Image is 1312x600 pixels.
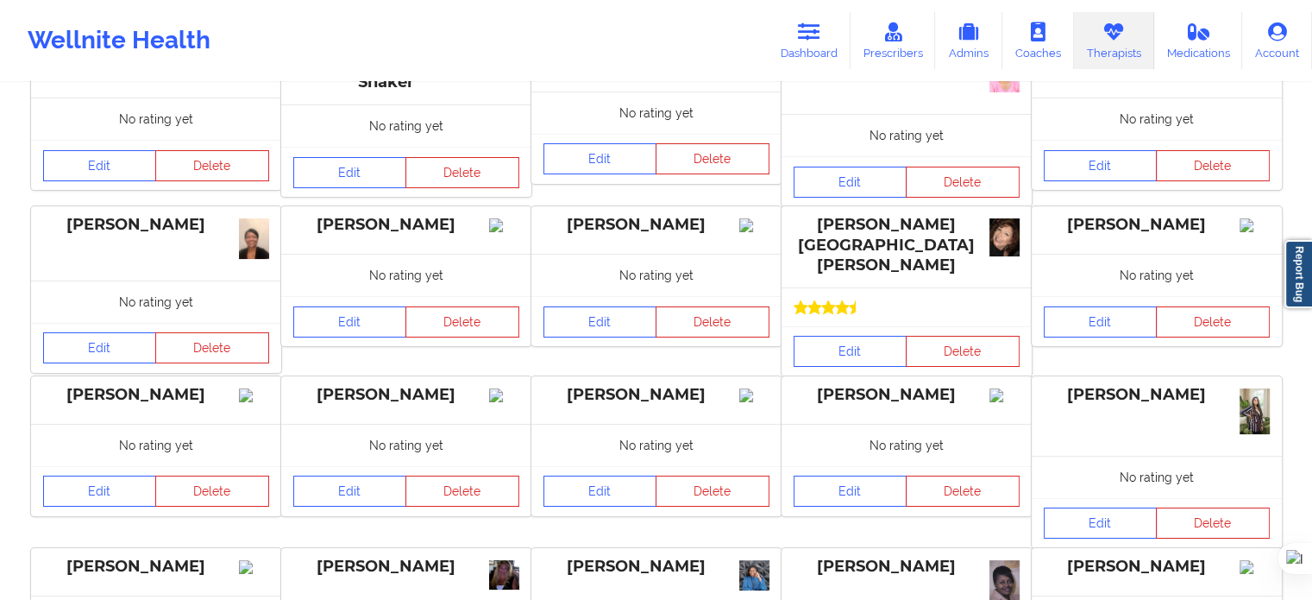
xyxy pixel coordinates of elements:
a: Therapists [1074,12,1154,69]
a: Edit [543,143,657,174]
img: Image%2Fplaceholer-image.png [489,388,519,402]
a: Edit [293,157,407,188]
div: No rating yet [531,92,782,134]
div: No rating yet [782,424,1032,466]
div: [PERSON_NAME][GEOGRAPHIC_DATA][PERSON_NAME] [794,215,1020,275]
button: Delete [155,476,269,507]
img: Image%2Fplaceholer-image.png [739,218,769,232]
a: Edit [1044,306,1158,338]
a: Edit [1044,150,1158,181]
div: No rating yet [782,114,1032,156]
div: No rating yet [531,254,782,296]
a: Medications [1154,12,1243,69]
div: [PERSON_NAME] [293,215,519,235]
a: Edit [43,476,157,507]
a: Edit [543,306,657,338]
div: [PERSON_NAME] [794,385,1020,405]
img: Image%2Fplaceholer-image.png [739,388,769,402]
div: No rating yet [281,254,531,296]
button: Delete [906,336,1020,367]
a: Edit [293,476,407,507]
button: Delete [656,476,769,507]
div: No rating yet [531,424,782,466]
div: [PERSON_NAME] [543,215,769,235]
img: Screenshot_2023-10-11_at_9.20.00_PM.png [1240,388,1270,434]
button: Delete [1156,508,1270,539]
button: Delete [906,476,1020,507]
div: [PERSON_NAME] [543,557,769,577]
div: [PERSON_NAME] [1044,385,1270,405]
img: Image%2Fplaceholer-image.png [239,388,269,402]
img: Image%2Fplaceholer-image.png [989,388,1020,402]
div: No rating yet [1032,456,1282,498]
div: [PERSON_NAME] [1044,557,1270,577]
div: [PERSON_NAME] [1044,215,1270,235]
div: No rating yet [281,104,531,147]
button: Delete [1156,150,1270,181]
img: 4d88c507-a5fb-4cdd-92d9-c4926b1cafcedonna_bizz.jpg [989,218,1020,256]
button: Delete [906,167,1020,198]
a: Edit [43,150,157,181]
button: Delete [1156,306,1270,338]
a: Edit [543,476,657,507]
div: No rating yet [1032,98,1282,140]
button: Delete [155,332,269,363]
button: Delete [656,143,769,174]
img: 06315612-3a43-44cc-91d3-4014f4f604c0_IMG_2393.jpeg [239,218,269,259]
img: 3770d09b-7861-4592-a62d-fcbfb7ee901f1D284D08-0ED4-465D-99F1-FC6DFEE99966_1_201_a.jpeg [489,560,519,591]
a: Dashboard [768,12,851,69]
div: No rating yet [31,98,281,140]
button: Delete [405,306,519,338]
a: Edit [43,332,157,363]
a: Edit [794,336,907,367]
div: [PERSON_NAME] [43,215,269,235]
button: Delete [405,476,519,507]
div: No rating yet [1032,254,1282,296]
a: Admins [935,12,1002,69]
a: Edit [1044,508,1158,539]
a: Edit [794,167,907,198]
div: [PERSON_NAME] [543,385,769,405]
div: [PERSON_NAME] [43,385,269,405]
button: Delete [155,150,269,181]
div: No rating yet [31,424,281,466]
img: af086898-0a70-4cc2-8609-eb70993ee02c20230121_194610.jpg [739,560,769,591]
button: Delete [656,306,769,338]
div: [PERSON_NAME] [794,557,1020,577]
div: No rating yet [31,281,281,323]
div: No rating yet [281,424,531,466]
div: [PERSON_NAME] [293,557,519,577]
img: Image%2Fplaceholer-image.png [1240,560,1270,574]
div: [PERSON_NAME] [293,385,519,405]
a: Account [1242,12,1312,69]
button: Delete [405,157,519,188]
img: Image%2Fplaceholer-image.png [1240,218,1270,232]
a: Prescribers [851,12,936,69]
a: Edit [293,306,407,338]
img: Image%2Fplaceholer-image.png [239,560,269,574]
a: Coaches [1002,12,1074,69]
a: Report Bug [1284,240,1312,308]
div: [PERSON_NAME] [43,557,269,577]
a: Edit [794,476,907,507]
img: Image%2Fplaceholer-image.png [489,218,519,232]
